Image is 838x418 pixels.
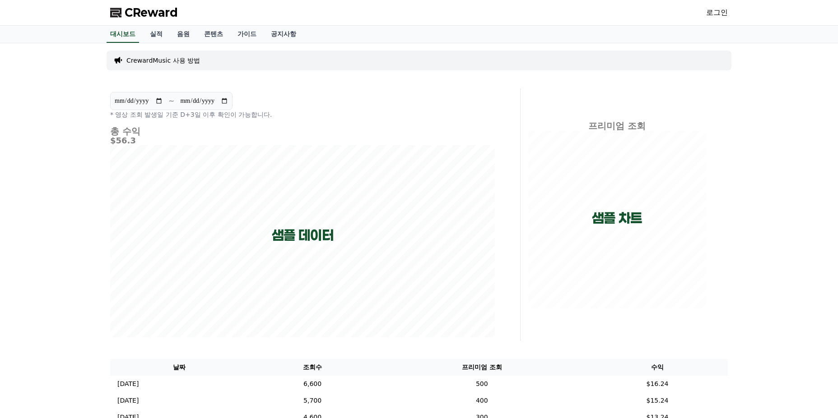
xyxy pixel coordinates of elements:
[110,126,495,136] h4: 총 수익
[117,379,139,389] p: [DATE]
[116,286,173,308] a: 설정
[168,96,174,106] p: ~
[248,376,377,392] td: 6,600
[28,299,34,307] span: 홈
[272,227,334,243] p: 샘플 데이터
[83,300,93,307] span: 대화
[110,5,178,20] a: CReward
[125,5,178,20] span: CReward
[587,359,728,376] th: 수익
[528,121,706,131] h4: 프리미엄 조회
[60,286,116,308] a: 대화
[587,376,728,392] td: $16.24
[377,359,587,376] th: 프리미엄 조회
[110,110,495,119] p: * 영상 조회 발생일 기준 D+3일 이후 확인이 가능합니다.
[110,136,495,145] h5: $56.3
[377,376,587,392] td: 500
[587,392,728,409] td: $15.24
[197,26,230,43] a: 콘텐츠
[706,7,728,18] a: 로그인
[592,210,642,226] p: 샘플 차트
[230,26,264,43] a: 가이드
[3,286,60,308] a: 홈
[170,26,197,43] a: 음원
[110,359,248,376] th: 날짜
[248,392,377,409] td: 5,700
[107,26,139,43] a: 대시보드
[126,56,200,65] a: CrewardMusic 사용 방법
[140,299,150,307] span: 설정
[143,26,170,43] a: 실적
[264,26,303,43] a: 공지사항
[377,392,587,409] td: 400
[248,359,377,376] th: 조회수
[117,396,139,405] p: [DATE]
